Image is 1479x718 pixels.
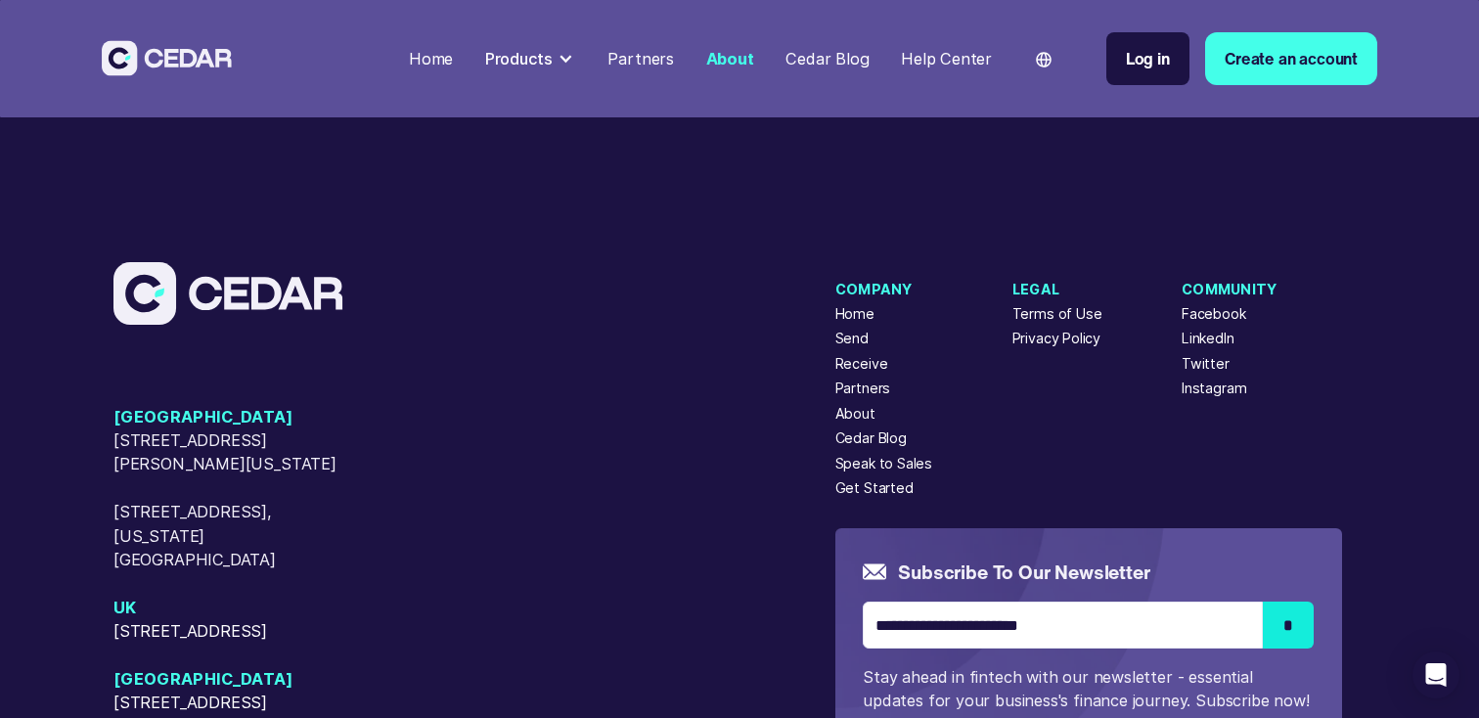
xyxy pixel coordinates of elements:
div: Legal [1012,279,1102,299]
div: Open Intercom Messenger [1412,651,1459,698]
a: LinkedIn [1182,328,1234,348]
a: Terms of Use [1012,303,1102,324]
a: About [835,403,875,424]
div: Partners [607,47,674,70]
div: Community [1182,279,1277,299]
span: [STREET_ADDRESS] [113,619,363,643]
div: Cedar Blog [785,47,869,70]
span: UK [113,596,363,619]
a: Cedar Blog [835,427,907,448]
a: Get Started [835,477,914,498]
a: Cedar Blog [778,37,877,80]
a: Home [835,303,874,324]
form: Email Form [863,559,1314,713]
h5: Subscribe to our newsletter [898,559,1149,585]
a: About [697,37,761,80]
a: Partners [600,37,682,80]
a: Partners [835,378,891,398]
a: Send [835,328,869,348]
span: [STREET_ADDRESS], [US_STATE][GEOGRAPHIC_DATA] [113,500,363,571]
a: Help Center [893,37,1000,80]
a: Instagram [1182,378,1246,398]
p: Stay ahead in fintech with our newsletter - essential updates for your business's finance journey... [863,665,1314,713]
a: Speak to Sales [835,453,933,473]
div: Help Center [901,47,992,70]
div: Home [409,47,453,70]
span: [GEOGRAPHIC_DATA] [113,405,363,428]
div: Products [477,38,584,78]
a: Create an account [1205,32,1377,85]
span: [GEOGRAPHIC_DATA] [113,667,363,691]
a: Log in [1106,32,1189,85]
span: [STREET_ADDRESS][PERSON_NAME][US_STATE] [113,428,363,476]
a: Twitter [1182,353,1230,374]
div: Company [835,279,933,299]
div: Products [485,47,553,70]
a: Home [401,37,462,80]
a: Facebook [1182,303,1246,324]
div: About [706,47,754,70]
img: world icon [1036,52,1052,67]
a: Privacy Policy [1012,328,1101,348]
div: Log in [1126,47,1170,70]
span: [STREET_ADDRESS] [113,691,363,714]
a: Receive [835,353,888,374]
